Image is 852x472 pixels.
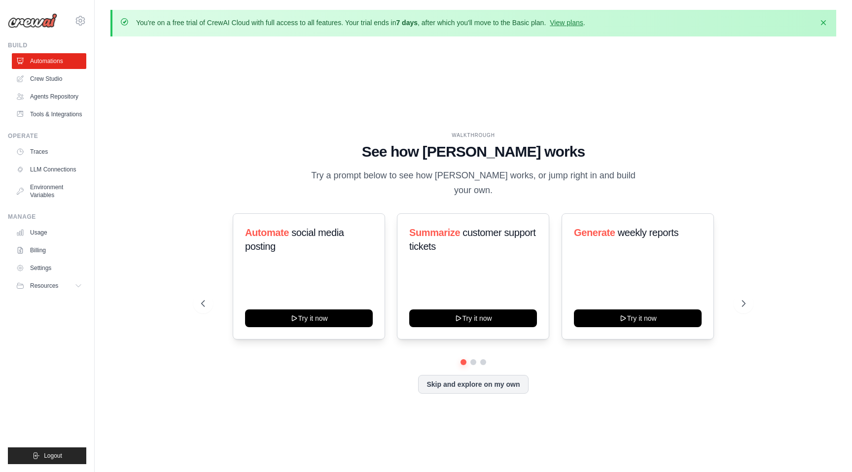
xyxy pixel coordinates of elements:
[574,227,615,238] span: Generate
[12,179,86,203] a: Environment Variables
[44,452,62,460] span: Logout
[574,309,702,327] button: Try it now
[12,162,86,177] a: LLM Connections
[12,225,86,240] a: Usage
[12,260,86,276] a: Settings
[12,242,86,258] a: Billing
[12,106,86,122] a: Tools & Integrations
[409,309,537,327] button: Try it now
[245,227,289,238] span: Automate
[8,13,57,28] img: Logo
[30,282,58,290] span: Resources
[245,309,373,327] button: Try it now
[308,169,639,198] p: Try a prompt below to see how [PERSON_NAME] works, or jump right in and build your own.
[136,18,585,28] p: You're on a free trial of CrewAI Cloud with full access to all features. Your trial ends in , aft...
[409,227,535,252] span: customer support tickets
[12,53,86,69] a: Automations
[8,213,86,221] div: Manage
[617,227,678,238] span: weekly reports
[409,227,460,238] span: Summarize
[8,41,86,49] div: Build
[201,143,745,161] h1: See how [PERSON_NAME] works
[12,71,86,87] a: Crew Studio
[8,447,86,464] button: Logout
[418,375,528,394] button: Skip and explore on my own
[12,144,86,160] a: Traces
[245,227,344,252] span: social media posting
[550,19,583,27] a: View plans
[201,132,745,139] div: WALKTHROUGH
[12,278,86,294] button: Resources
[12,89,86,104] a: Agents Repository
[8,132,86,140] div: Operate
[396,19,418,27] strong: 7 days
